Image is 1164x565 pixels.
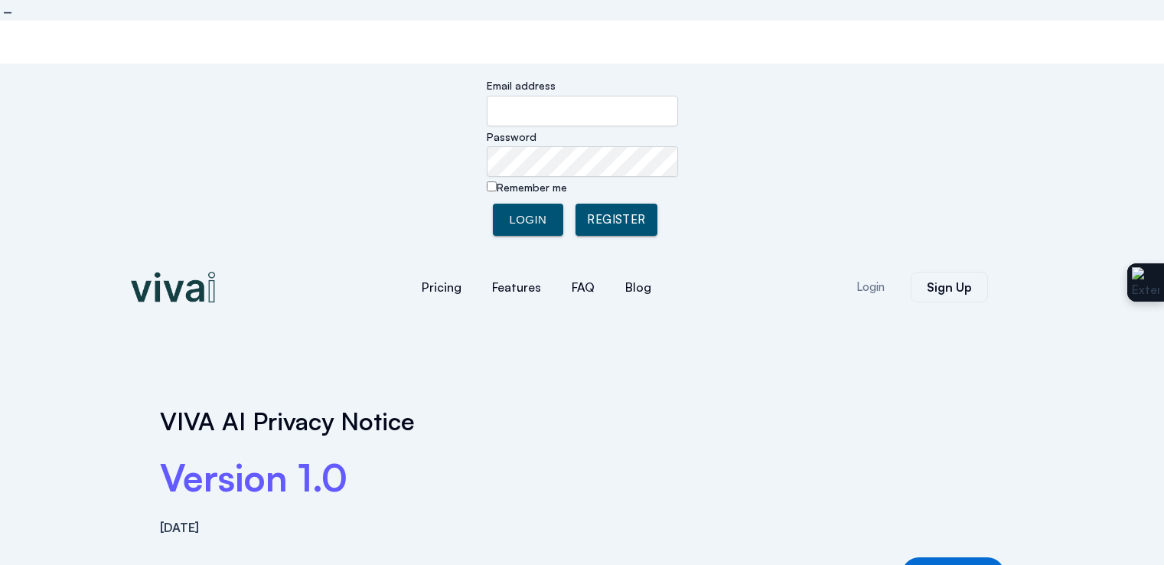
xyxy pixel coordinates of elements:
[497,181,567,194] label: Remember me
[856,281,885,292] span: Login
[160,407,1005,436] h1: VIVA AI Privacy Notice
[575,204,657,236] a: Register
[510,210,547,230] span: Login
[556,269,610,305] a: FAQ
[927,281,972,293] span: Sign Up
[911,272,988,302] a: Sign Up
[406,269,477,305] a: Pricing
[838,272,903,302] a: Login
[587,210,645,230] span: Register
[315,269,758,305] nav: Menu
[477,269,556,305] a: Features
[493,204,564,236] button: Login
[160,520,199,535] strong: [DATE]
[160,454,1005,501] h2: Version 1.0
[610,269,667,305] a: Blog
[487,130,536,143] label: Password
[1132,267,1159,298] img: Extension Icon
[487,79,556,92] label: Email address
